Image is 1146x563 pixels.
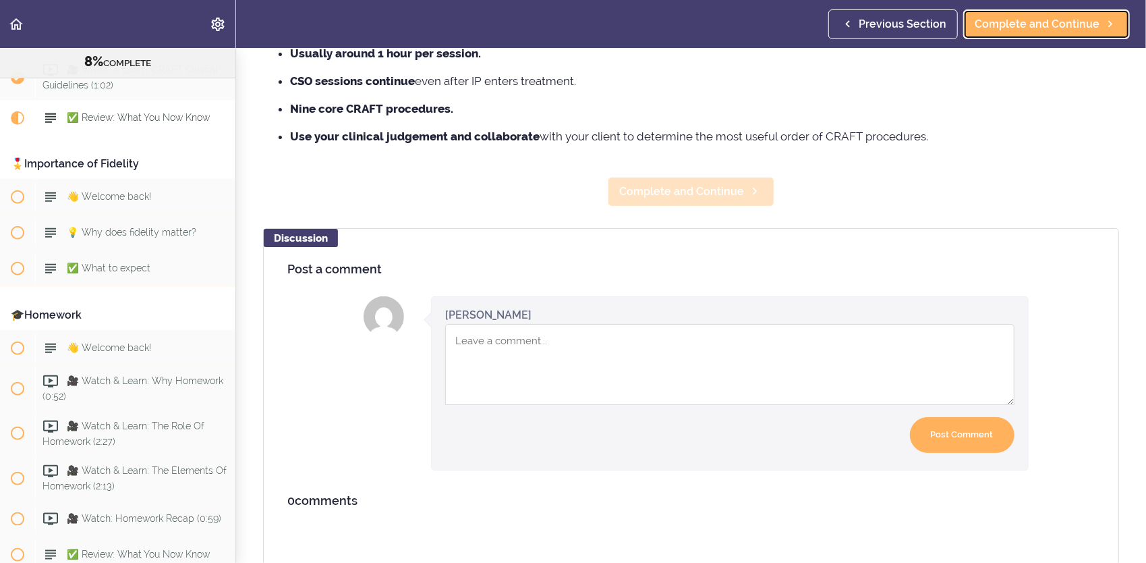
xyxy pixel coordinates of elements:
[975,16,1099,32] span: Complete and Continue
[42,466,227,492] span: 🎥 Watch & Learn: The Elements Of Homework (2:13)
[608,177,774,207] a: Complete and Continue
[290,102,453,115] strong: Nine core CRAFT procedures.
[364,296,404,337] img: Willie Thorman
[619,184,744,200] span: Complete and Continue
[84,53,103,70] span: 8%
[210,16,226,32] svg: Settings Menu
[445,324,1014,405] textarea: Comment box
[290,47,481,60] strong: Usually around 1 hour per session.
[67,549,210,560] span: ✅ Review: What You Now Know
[17,53,219,71] div: COMPLETE
[67,112,210,123] span: ✅ Review: What You Now Know
[445,307,532,323] div: [PERSON_NAME]
[828,9,958,39] a: Previous Section
[290,74,415,88] strong: CSO sessions continue
[287,493,295,508] span: 0
[290,128,1119,145] li: with your client to determine the most useful order of CRAFT procedures.
[8,16,24,32] svg: Back to course curriculum
[264,229,338,247] div: Discussion
[287,263,1095,276] h4: Post a comment
[910,417,1014,453] input: Post Comment
[859,16,946,32] span: Previous Section
[42,421,204,447] span: 🎥 Watch & Learn: The Role Of Homework (2:27)
[290,130,540,143] strong: Use your clinical judgement and collaborate
[287,494,1095,508] h4: comments
[42,375,223,402] span: 🎥 Watch & Learn: Why Homework (0:52)
[67,227,196,238] span: 💡 Why does fidelity matter?
[67,191,151,202] span: 👋 Welcome back!
[67,263,150,273] span: ✅ What to expect
[963,9,1130,39] a: Complete and Continue
[290,72,1119,90] li: even after IP enters treatment.
[67,342,151,353] span: 👋 Welcome back!
[67,514,221,525] span: 🎥 Watch: Homework Recap (0:59)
